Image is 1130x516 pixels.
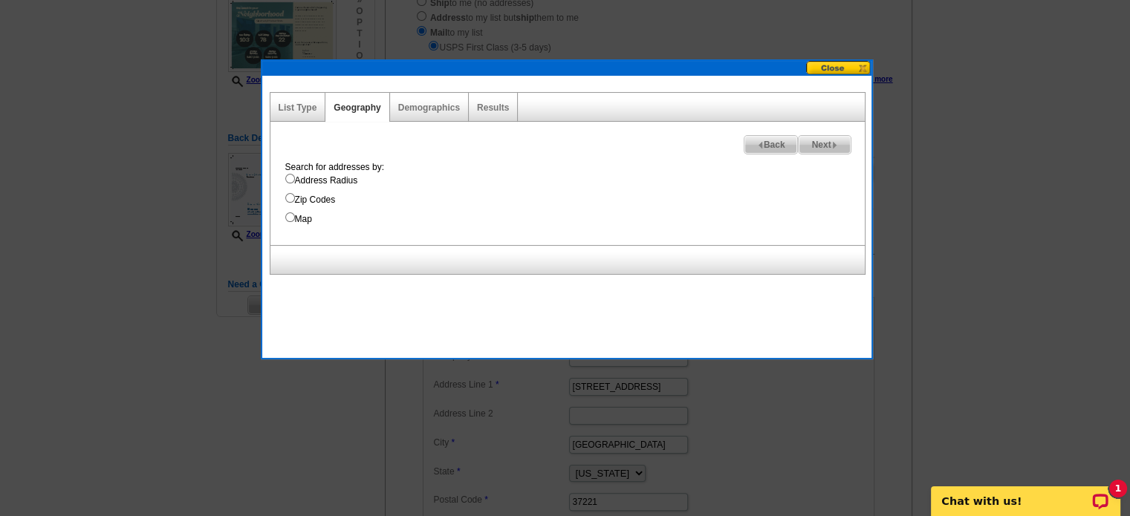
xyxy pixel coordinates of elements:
[799,136,850,154] span: Next
[285,193,865,206] label: Zip Codes
[398,102,460,113] a: Demographics
[285,193,295,203] input: Zip Codes
[798,135,851,154] a: Next
[285,212,295,222] input: Map
[285,212,865,226] label: Map
[278,160,865,226] div: Search for addresses by:
[757,142,764,148] img: button-prev-arrow-gray.png
[279,102,317,113] a: List Type
[334,102,380,113] a: Geography
[831,142,838,148] img: button-next-arrow-gray.png
[744,135,799,154] a: Back
[744,136,798,154] span: Back
[285,174,865,187] label: Address Radius
[477,102,509,113] a: Results
[921,469,1130,516] iframe: LiveChat chat widget
[285,174,295,183] input: Address Radius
